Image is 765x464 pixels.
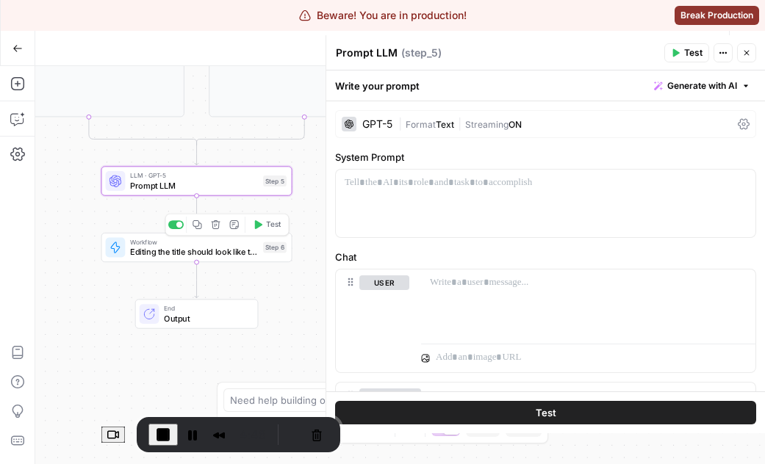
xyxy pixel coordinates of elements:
span: End [164,303,248,313]
div: WorkflowEditing the title should look like thisStep 6Test [101,233,292,262]
span: Generate with AI [667,79,737,93]
div: LLM · GPT-5Prompt LLMStep 5 [101,166,292,195]
span: LLM · GPT-5 [130,170,258,180]
span: ( step_5 ) [401,46,442,60]
span: Prompt LLM [130,179,258,192]
div: Step 5 [263,175,287,186]
g: Edge from step_3 to step_2-conditional-end [89,117,197,145]
span: Text [436,119,454,130]
div: user [336,269,409,372]
button: Test [335,401,756,424]
g: Edge from step_6 to end [195,262,198,298]
button: Test [664,43,709,62]
button: assistant [359,388,421,403]
span: Test [684,46,703,59]
label: System Prompt [335,150,756,164]
span: Test [266,219,281,230]
span: Test [536,405,556,420]
span: ON [509,119,522,130]
button: Test [248,217,286,233]
g: Edge from step_4 to step_2-conditional-end [197,117,305,145]
span: | [398,116,406,131]
g: Edge from step_2-conditional-end to step_5 [195,142,198,165]
span: Break Production [680,9,753,22]
span: Workflow [130,237,258,247]
span: Format [406,119,436,130]
div: Step 6 [263,242,287,253]
label: Chat [335,250,756,264]
span: Output [164,312,248,325]
button: Break Production [675,6,759,25]
div: GPT-5 [362,119,392,129]
div: Write your prompt [326,70,765,101]
span: Editing the title should look like this [130,246,258,258]
span: | [454,116,465,131]
textarea: Prompt LLM [336,46,398,60]
div: EndOutput [101,299,292,328]
button: user [359,275,409,290]
div: Beware! You are in production! [299,8,467,23]
button: Generate with AI [648,76,756,95]
span: Streaming [465,119,509,130]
